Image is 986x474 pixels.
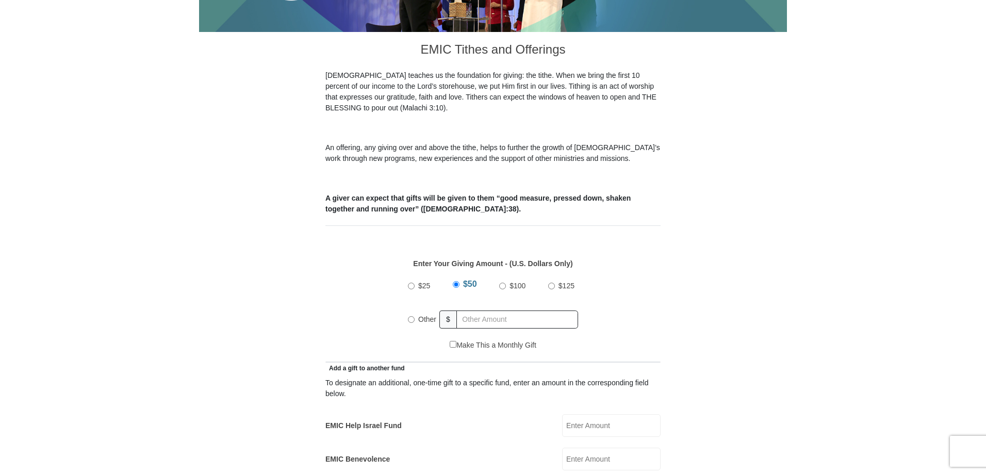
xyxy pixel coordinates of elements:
[450,341,456,348] input: Make This a Monthly Gift
[463,280,477,288] span: $50
[325,420,402,431] label: EMIC Help Israel Fund
[418,315,436,323] span: Other
[325,142,661,164] p: An offering, any giving over and above the tithe, helps to further the growth of [DEMOGRAPHIC_DAT...
[325,194,631,213] b: A giver can expect that gifts will be given to them “good measure, pressed down, shaken together ...
[439,310,457,329] span: $
[558,282,574,290] span: $125
[418,282,430,290] span: $25
[562,448,661,470] input: Enter Amount
[413,259,572,268] strong: Enter Your Giving Amount - (U.S. Dollars Only)
[325,454,390,465] label: EMIC Benevolence
[325,32,661,70] h3: EMIC Tithes and Offerings
[325,378,661,399] div: To designate an additional, one-time gift to a specific fund, enter an amount in the correspondin...
[510,282,525,290] span: $100
[456,310,578,329] input: Other Amount
[450,340,536,351] label: Make This a Monthly Gift
[325,70,661,113] p: [DEMOGRAPHIC_DATA] teaches us the foundation for giving: the tithe. When we bring the first 10 pe...
[325,365,405,372] span: Add a gift to another fund
[562,414,661,437] input: Enter Amount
